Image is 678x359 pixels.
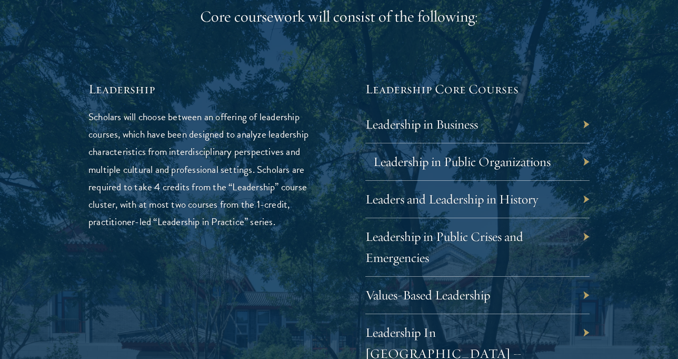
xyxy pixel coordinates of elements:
[365,191,538,207] a: Leaders and Leadership in History
[365,228,523,266] a: Leadership in Public Crises and Emergencies
[88,6,590,27] div: Core coursework will consist of the following:
[88,108,313,230] p: Scholars will choose between an offering of leadership courses, which have been designed to analy...
[365,287,490,303] a: Values-Based Leadership
[88,80,313,98] h5: Leadership
[365,116,478,132] a: Leadership in Business
[373,153,551,170] a: Leadership in Public Organizations
[365,80,590,98] h5: Leadership Core Courses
